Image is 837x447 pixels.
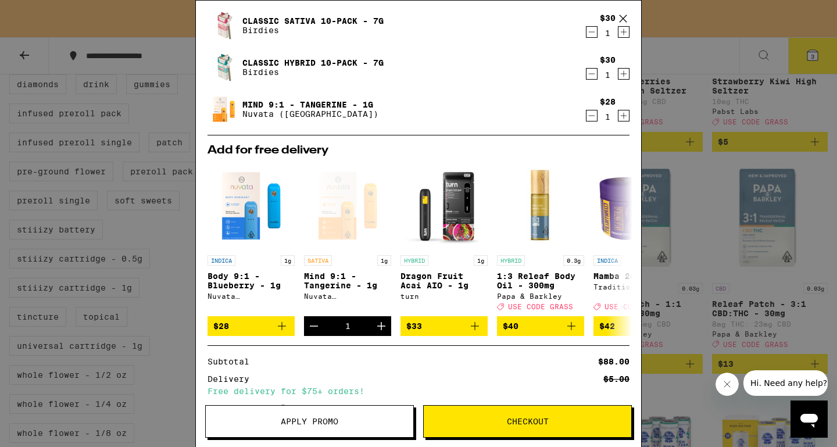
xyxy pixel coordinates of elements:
[497,292,584,300] div: Papa & Barkley
[304,292,391,300] div: Nuvata ([GEOGRAPHIC_DATA])
[743,370,828,396] iframe: Message from company
[242,16,384,26] a: Classic Sativa 10-Pack - 7g
[603,375,629,383] div: $5.00
[593,316,681,336] button: Add to bag
[497,162,584,316] a: Open page for 1:3 Releaf Body Oil - 300mg from Papa & Barkley
[304,162,391,316] a: Open page for Mind 9:1 - Tangerine - 1g from Nuvata (CA)
[208,93,240,126] img: Mind 9:1 - Tangerine - 1g
[208,316,295,336] button: Add to bag
[400,162,488,249] img: turn - Dragon Fruit Acai AIO - 1g
[400,255,428,266] p: HYBRID
[586,68,598,80] button: Decrement
[507,417,549,425] span: Checkout
[599,321,615,331] span: $42
[213,321,229,331] span: $28
[563,255,584,266] p: 0.3g
[497,271,584,290] p: 1:3 Releaf Body Oil - 300mg
[208,357,257,366] div: Subtotal
[345,321,350,331] div: 1
[618,26,629,38] button: Increment
[593,255,621,266] p: INDICA
[593,271,681,281] p: Mamba 24 - 3.5g
[304,255,332,266] p: SATIVA
[598,357,629,366] div: $88.00
[208,145,629,156] h2: Add for free delivery
[242,67,384,77] p: Birdies
[242,58,384,67] a: Classic Hybrid 10-Pack - 7g
[593,162,681,316] a: Open page for Mamba 24 - 3.5g from Traditional
[497,162,584,249] img: Papa & Barkley - 1:3 Releaf Body Oil - 300mg
[600,112,616,121] div: 1
[208,271,295,290] p: Body 9:1 - Blueberry - 1g
[377,255,391,266] p: 1g
[208,292,295,300] div: Nuvata ([GEOGRAPHIC_DATA])
[400,292,488,300] div: turn
[400,271,488,290] p: Dragon Fruit Acai AIO - 1g
[497,316,584,336] button: Add to bag
[586,26,598,38] button: Decrement
[208,162,295,249] img: Nuvata (CA) - Body 9:1 - Blueberry - 1g
[242,100,378,109] a: Mind 9:1 - Tangerine - 1g
[208,387,629,395] div: Free delivery for $75+ orders!
[604,303,670,310] span: USE CODE GRASS
[281,255,295,266] p: 1g
[423,405,632,438] button: Checkout
[474,255,488,266] p: 1g
[242,109,378,119] p: Nuvata ([GEOGRAPHIC_DATA])
[503,321,518,331] span: $40
[600,97,616,106] div: $28
[618,110,629,121] button: Increment
[508,303,573,310] span: USE CODE GRASS
[497,255,525,266] p: HYBRID
[304,316,324,336] button: Decrement
[371,316,391,336] button: Increment
[600,55,616,65] div: $30
[208,9,240,42] img: Classic Sativa 10-Pack - 7g
[791,400,828,438] iframe: Button to launch messaging window
[281,417,338,425] span: Apply Promo
[586,110,598,121] button: Decrement
[593,283,681,291] div: Traditional
[600,28,616,38] div: 1
[205,405,414,438] button: Apply Promo
[618,68,629,80] button: Increment
[400,316,488,336] button: Add to bag
[208,375,257,383] div: Delivery
[400,162,488,316] a: Open page for Dragon Fruit Acai AIO - 1g from turn
[406,321,422,331] span: $33
[593,162,681,249] img: Traditional - Mamba 24 - 3.5g
[208,51,240,84] img: Classic Hybrid 10-Pack - 7g
[600,70,616,80] div: 1
[208,162,295,316] a: Open page for Body 9:1 - Blueberry - 1g from Nuvata (CA)
[242,26,384,35] p: Birdies
[716,373,739,396] iframe: Close message
[600,13,616,23] div: $30
[304,271,391,290] p: Mind 9:1 - Tangerine - 1g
